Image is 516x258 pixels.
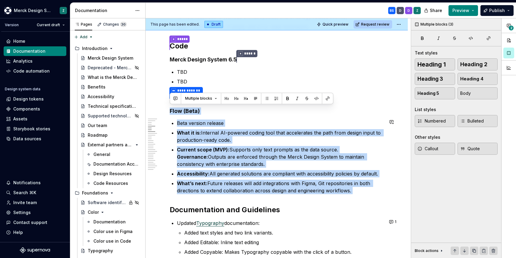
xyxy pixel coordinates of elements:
[84,150,143,159] a: General
[82,190,108,196] div: Foundations
[458,115,498,127] button: Bulleted
[460,61,487,67] span: Heading 2
[458,87,498,99] button: Body
[78,111,143,121] a: Supported technologies
[78,207,143,217] a: Color
[177,78,384,85] p: TBD
[62,8,64,13] div: Z
[170,107,384,115] h4: Flow (Beta)
[430,8,442,14] span: Share
[4,66,66,76] a: Code automation
[78,101,143,111] a: Technical specifications
[13,180,41,186] div: Notifications
[387,218,399,226] button: 1
[13,229,23,235] div: Help
[93,238,131,244] div: Color use in Code
[120,22,127,27] span: 30
[103,22,127,27] div: Changes
[78,63,143,73] a: Deprecated - Merck Design System
[72,44,143,53] div: Introduction
[489,8,505,14] span: Publish
[84,169,143,179] a: Design Resources
[415,248,439,253] div: Block actions
[78,198,143,207] a: Software identifier guidance
[88,74,137,80] div: What is the Merck Design System?
[13,126,50,132] div: Storybook stories
[361,22,389,27] span: Request review
[170,205,384,215] h2: Documentation and Guidelines
[78,53,143,63] a: Merck Design System
[417,90,439,96] span: Heading 5
[458,73,498,85] button: Heading 4
[13,58,33,64] div: Analytics
[93,228,133,235] div: Color use in Figma
[417,61,446,67] span: Heading 1
[4,178,66,188] button: Notifications
[5,87,40,92] div: Design system data
[13,200,37,206] div: Invite team
[13,136,41,142] div: Data sources
[177,170,384,177] p: All generated solutions are compliant with accessibility policies by default.
[82,45,108,51] div: Introduction
[37,23,60,27] span: Current draft
[177,146,384,168] p: Supports only text prompts as the data source. Outputs are enforced through the Merck Design Syst...
[13,38,25,44] div: Home
[417,76,443,82] span: Heading 3
[88,65,133,71] div: Deprecated - Merck Design System
[78,73,143,82] a: What is the Merck Design System?
[84,159,143,169] a: Documentation Access
[417,118,446,124] span: Numbered
[13,106,40,112] div: Components
[177,171,209,177] strong: Accessibility:
[88,103,137,109] div: Technical specifications
[88,123,107,129] div: Our team
[509,26,514,30] span: 2
[4,218,66,227] button: Contact support
[14,8,52,14] div: Merck Design System
[93,151,110,157] div: General
[458,143,498,155] button: Quote
[204,21,223,28] div: Draft
[88,209,99,215] div: Color
[88,132,108,138] div: Roadmap
[390,8,394,13] div: BS
[322,22,348,27] span: Quick preview
[4,228,66,237] button: Help
[177,180,384,194] p: Future releases will add integrations with Figma, Git repositories in both directions to extend c...
[5,23,19,27] div: Version
[177,154,208,160] strong: Governance:
[177,120,384,127] p: Beta version release
[460,76,483,82] span: Heading 4
[4,46,66,56] a: Documentation
[196,220,224,226] a: Typography
[34,21,68,29] button: Current draft
[417,146,438,152] span: Callout
[13,96,44,102] div: Design tokens
[415,58,455,70] button: Heading 1
[480,5,514,16] button: Publish
[177,180,207,186] strong: What’s next:
[88,200,127,206] div: Software identifier guidance
[4,56,66,66] a: Analytics
[93,180,128,186] div: Code Resources
[88,84,105,90] div: Benefits
[13,190,36,196] div: Search ⌘K
[460,118,484,124] span: Bulleted
[177,147,229,153] strong: Current scope (MVP):
[415,115,455,127] button: Numbered
[460,146,480,152] span: Quote
[184,248,384,256] p: Added Copyable: Makes Typography copyable with the click of a button.
[177,68,384,76] p: TBD
[415,73,455,85] button: Heading 3
[13,210,31,216] div: Settings
[20,247,50,253] svg: Supernova Logo
[88,142,133,148] div: External partners access
[80,35,87,39] span: Add
[4,134,66,144] a: Data sources
[75,8,132,14] div: Documentation
[13,48,46,54] div: Documentation
[4,114,66,124] a: Assets
[452,8,469,14] span: Preview
[407,8,410,13] div: D
[93,161,139,167] div: Documentation Access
